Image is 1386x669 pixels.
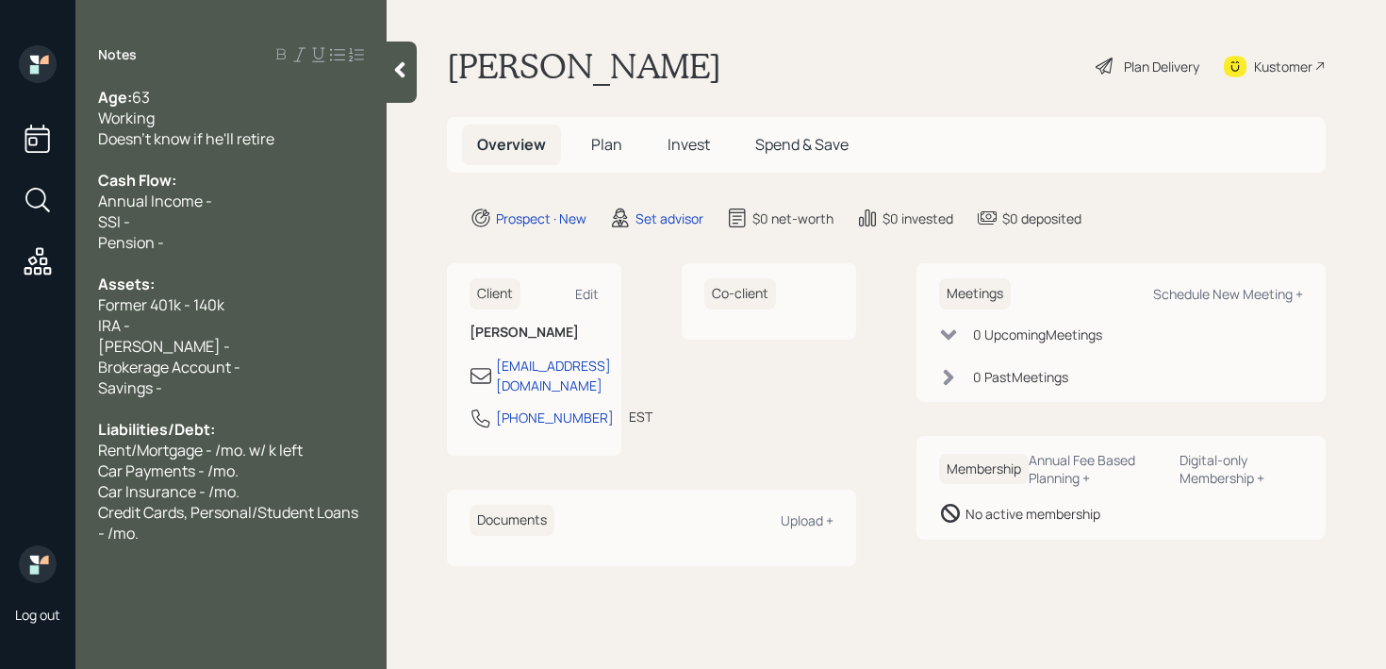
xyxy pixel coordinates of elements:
[704,278,776,309] h6: Co-client
[98,460,239,481] span: Car Payments - /mo.
[1029,451,1164,487] div: Annual Fee Based Planning +
[98,315,130,336] span: IRA -
[496,408,614,427] div: [PHONE_NUMBER]
[973,367,1068,387] div: 0 Past Meeting s
[496,209,586,228] div: Prospect · New
[575,285,599,303] div: Edit
[939,278,1011,309] h6: Meetings
[470,278,520,309] h6: Client
[19,545,57,583] img: retirable_logo.png
[635,209,703,228] div: Set advisor
[98,481,239,502] span: Car Insurance - /mo.
[98,336,230,357] span: [PERSON_NAME] -
[755,134,849,155] span: Spend & Save
[98,419,215,440] span: Liabilities/Debt:
[973,325,1102,344] div: 0 Upcoming Meeting s
[98,357,240,377] span: Brokerage Account -
[965,504,1100,524] div: No active membership
[98,87,132,108] span: Age:
[939,454,1029,485] h6: Membership
[98,191,212,211] span: Annual Income -
[15,606,60,624] div: Log out
[629,407,652,426] div: EST
[470,325,599,341] h6: [PERSON_NAME]
[98,377,162,398] span: Savings -
[496,356,611,395] div: [EMAIL_ADDRESS][DOMAIN_NAME]
[98,232,164,253] span: Pension -
[447,45,721,87] h1: [PERSON_NAME]
[98,211,130,232] span: SSI -
[781,511,833,529] div: Upload +
[98,274,155,294] span: Assets:
[1254,57,1312,76] div: Kustomer
[1153,285,1303,303] div: Schedule New Meeting +
[668,134,710,155] span: Invest
[98,294,224,315] span: Former 401k - 140k
[1124,57,1199,76] div: Plan Delivery
[98,128,274,149] span: Doesn't know if he'll retire
[1002,209,1081,228] div: $0 deposited
[470,505,554,536] h6: Documents
[132,87,150,108] span: 63
[883,209,953,228] div: $0 invested
[98,502,361,544] span: Credit Cards, Personal/Student Loans - /mo.
[752,209,833,228] div: $0 net-worth
[98,108,155,128] span: Working
[477,134,546,155] span: Overview
[98,170,176,191] span: Cash Flow:
[98,45,137,64] label: Notes
[1180,451,1303,487] div: Digital-only Membership +
[591,134,622,155] span: Plan
[98,440,303,460] span: Rent/Mortgage - /mo. w/ k left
